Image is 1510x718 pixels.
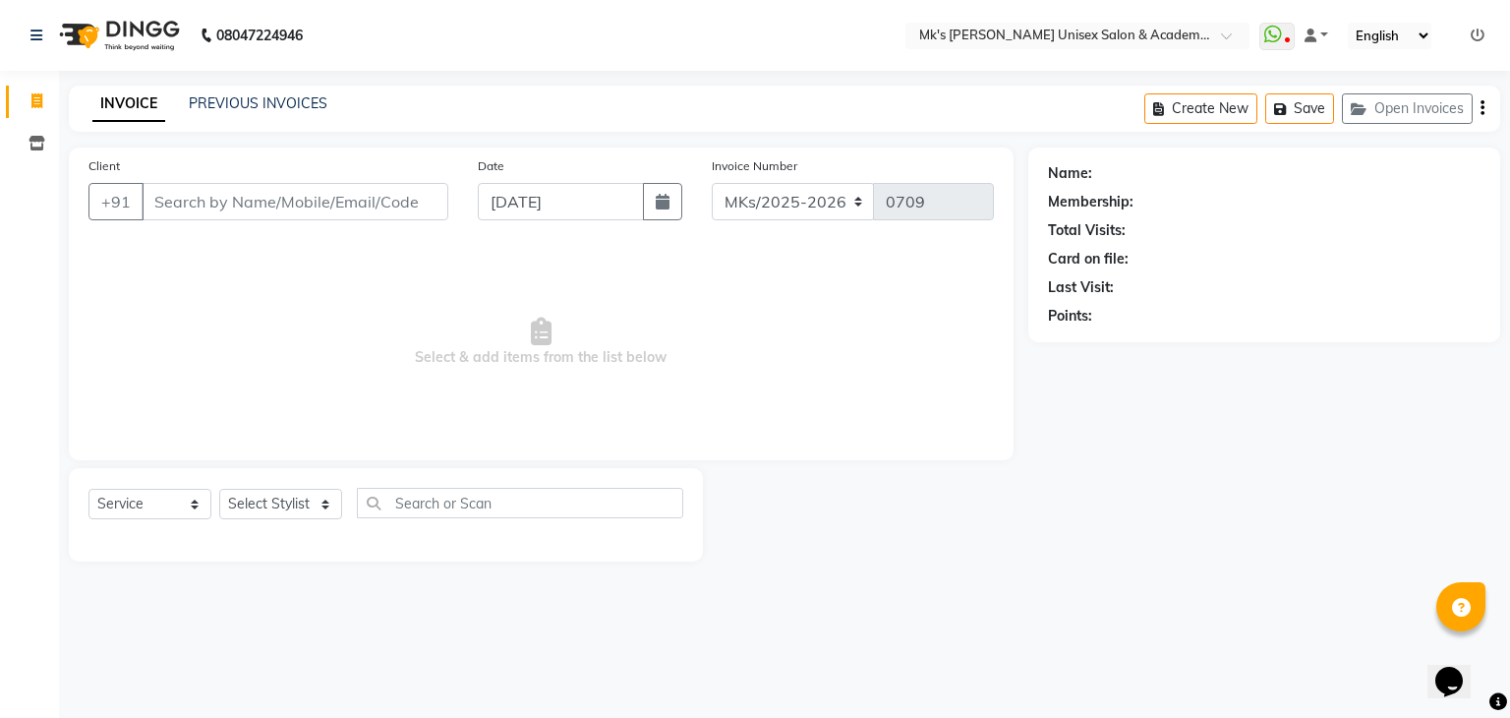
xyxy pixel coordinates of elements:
div: Name: [1048,163,1092,184]
a: PREVIOUS INVOICES [189,94,327,112]
label: Invoice Number [712,157,797,175]
div: Points: [1048,306,1092,327]
div: Last Visit: [1048,277,1114,298]
b: 08047224946 [216,8,303,63]
button: +91 [88,183,144,220]
img: logo [50,8,185,63]
label: Date [478,157,504,175]
a: INVOICE [92,87,165,122]
button: Open Invoices [1342,93,1473,124]
div: Card on file: [1048,249,1129,269]
span: Select & add items from the list below [88,244,994,441]
div: Total Visits: [1048,220,1126,241]
label: Client [88,157,120,175]
input: Search by Name/Mobile/Email/Code [142,183,448,220]
iframe: chat widget [1427,639,1490,698]
div: Membership: [1048,192,1133,212]
button: Create New [1144,93,1257,124]
input: Search or Scan [357,488,683,518]
button: Save [1265,93,1334,124]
